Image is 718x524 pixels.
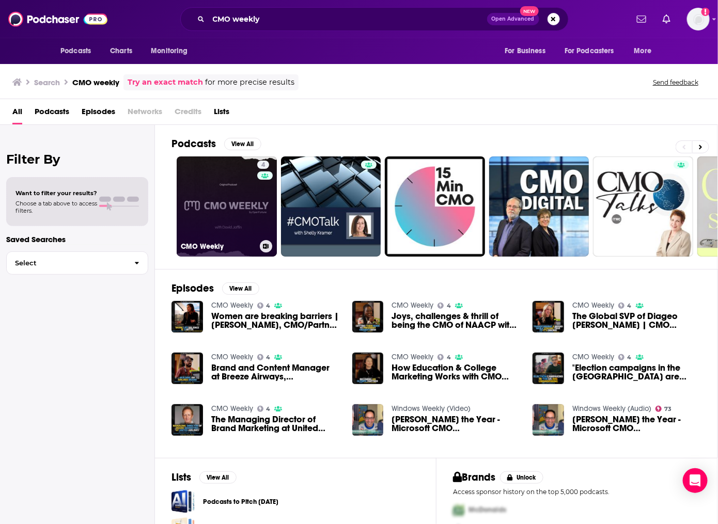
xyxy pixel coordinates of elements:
[257,303,271,309] a: 4
[505,44,545,58] span: For Business
[392,312,520,329] a: Joys, challenges & thrill of being the CMO of NAACP with Aba G. Blankson | Brandweek | CMO Weekly
[6,251,148,275] button: Select
[392,415,520,433] a: Chris Caps the Year - Microsoft CMO Chris Capossela Stops by Windows Weekly
[572,404,651,413] a: Windows Weekly (Audio)
[392,415,520,433] span: [PERSON_NAME] the Year - Microsoft CMO [PERSON_NAME] Stops by Windows Weekly
[628,355,632,360] span: 4
[171,490,195,513] a: Podcasts to Pitch July 2023
[618,354,632,360] a: 4
[392,363,520,381] a: How Education & College Marketing Works with CMO Kati Pratt of Purdue Global at Brand Week | CMO ...
[469,506,506,515] span: McDonalds
[533,404,564,436] a: Chris Caps the Year - Microsoft CMO Chris Capossela Stops by Windows Weekly
[53,41,104,61] button: open menu
[687,8,710,30] span: Logged in as ehladik
[181,242,256,251] h3: CMO Weekly
[171,471,237,484] a: ListsView All
[392,301,433,310] a: CMO Weekly
[8,9,107,29] img: Podchaser - Follow, Share and Rate Podcasts
[222,282,259,295] button: View All
[175,103,201,124] span: Credits
[128,103,162,124] span: Networks
[352,353,384,384] img: How Education & College Marketing Works with CMO Kati Pratt of Purdue Global at Brand Week | CMO ...
[655,406,672,412] a: 73
[627,41,665,61] button: open menu
[211,301,253,310] a: CMO Weekly
[257,406,271,412] a: 4
[177,156,277,257] a: 4CMO Weekly
[659,10,675,28] a: Show notifications dropdown
[687,8,710,30] button: Show profile menu
[565,44,614,58] span: For Podcasters
[171,353,203,384] img: Brand and Content Manager at Breeze Airways, James Belyue | CMO Weekly
[392,404,471,413] a: Windows Weekly (Video)
[171,404,203,436] img: The Managing Director of Brand Marketing at United Airlines, James Rothwell | CMO Weekly
[35,103,69,124] a: Podcasts
[199,471,237,484] button: View All
[214,103,229,124] a: Lists
[224,138,261,150] button: View All
[211,363,340,381] span: Brand and Content Manager at Breeze Airways, [PERSON_NAME] | CMO Weekly
[572,312,701,329] span: The Global SVP of Diageo [PERSON_NAME] | CMO Weekly
[34,77,60,87] h3: Search
[618,303,632,309] a: 4
[392,312,520,329] span: Joys, challenges & thrill of being the CMO of NAACP with [PERSON_NAME] | Brandweek | CMO Weekly
[257,354,271,360] a: 4
[171,137,216,150] h2: Podcasts
[151,44,188,58] span: Monitoring
[352,404,384,436] img: Chris Caps the Year - Microsoft CMO Chris Capossela Stops by Windows Weekly
[572,415,701,433] span: [PERSON_NAME] the Year - Microsoft CMO [PERSON_NAME] Stops by Windows Weekly
[266,304,270,308] span: 4
[650,78,701,87] button: Send feedback
[110,44,132,58] span: Charts
[392,363,520,381] span: How Education & College Marketing Works with CMO [PERSON_NAME] of Purdue Global at Brand Week | C...
[449,500,469,521] img: First Pro Logo
[572,312,701,329] a: The Global SVP of Diageo Stephanie Jacoby | CMO Weekly
[205,76,294,88] span: for more precise results
[211,415,340,433] span: The Managing Director of Brand Marketing at United Airlines, [PERSON_NAME] | CMO Weekly
[209,11,487,27] input: Search podcasts, credits, & more...
[171,137,261,150] a: PodcastsView All
[558,41,629,61] button: open menu
[12,103,22,124] a: All
[533,301,564,332] img: The Global SVP of Diageo Stephanie Jacoby | CMO Weekly
[6,152,148,167] h2: Filter By
[15,200,97,214] span: Choose a tab above to access filters.
[572,415,701,433] a: Chris Caps the Year - Microsoft CMO Chris Capossela Stops by Windows Weekly
[171,471,191,484] h2: Lists
[203,496,278,507] a: Podcasts to Pitch [DATE]
[266,407,270,411] span: 4
[128,76,203,88] a: Try an exact match
[103,41,138,61] a: Charts
[453,488,701,496] p: Access sponsor history on the top 5,000 podcasts.
[533,353,564,384] img: "Election campaigns in the US are uninspiring & redundant" Marcelo Kertesz | CMO Weekly
[266,355,270,360] span: 4
[572,363,701,381] a: "Election campaigns in the US are uninspiring & redundant" Marcelo Kertesz | CMO Weekly
[665,407,672,411] span: 73
[492,17,535,22] span: Open Advanced
[211,363,340,381] a: Brand and Content Manager at Breeze Airways, James Belyue | CMO Weekly
[171,282,214,295] h2: Episodes
[211,312,340,329] span: Women are breaking barriers | [PERSON_NAME], CMO/Partner at The Spot Barbershop | CMO Weekly
[171,282,259,295] a: EpisodesView All
[82,103,115,124] a: Episodes
[171,301,203,332] img: Women are breaking barriers | Diana Hernandez, CMO/Partner at The Spot Barbershop | CMO Weekly
[261,160,265,170] span: 4
[72,77,119,87] h3: CMO weekly
[497,41,558,61] button: open menu
[447,304,451,308] span: 4
[447,355,451,360] span: 4
[352,301,384,332] a: Joys, challenges & thrill of being the CMO of NAACP with Aba G. Blankson | Brandweek | CMO Weekly
[211,312,340,329] a: Women are breaking barriers | Diana Hernandez, CMO/Partner at The Spot Barbershop | CMO Weekly
[572,353,614,361] a: CMO Weekly
[633,10,650,28] a: Show notifications dropdown
[634,44,652,58] span: More
[572,301,614,310] a: CMO Weekly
